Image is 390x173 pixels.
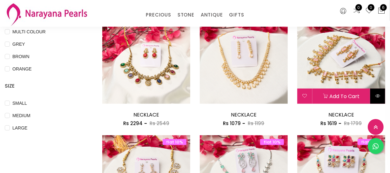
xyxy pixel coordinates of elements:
a: STONE [178,10,194,20]
span: Rs 2549 [150,120,169,127]
span: Rs 1079 [223,120,241,127]
span: flat 10% [163,139,186,145]
h4: SIZE [5,82,83,90]
a: 0 [353,7,360,15]
span: Rs 1199 [248,120,264,127]
span: MEDIUM [10,112,33,119]
a: PRECIOUS [146,10,171,20]
span: Rs 1619 [320,120,337,127]
span: BROWN [10,53,32,60]
span: MULTI COLOUR [10,28,48,35]
a: NECKLACE [328,111,354,118]
span: 0 [355,4,362,11]
a: NECKLACE [231,111,257,118]
button: Quick View [370,89,385,104]
a: NECKLACE [133,111,159,118]
span: LARGE [10,124,30,131]
span: GREY [10,41,28,48]
a: 0 [365,7,373,15]
button: Add to wishlist [297,89,312,104]
span: Rs 1799 [344,120,362,127]
span: Rs 2294 [123,120,143,127]
span: flat 10% [260,139,284,145]
span: 0 [368,4,374,11]
span: flat 10% [358,139,381,145]
a: GIFTS [229,10,244,20]
span: SMALL [10,100,30,107]
span: 6 [380,4,387,11]
button: 6 [378,7,385,15]
button: Add to cart [313,89,370,104]
span: ORANGE [10,65,34,72]
a: ANTIQUE [201,10,223,20]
